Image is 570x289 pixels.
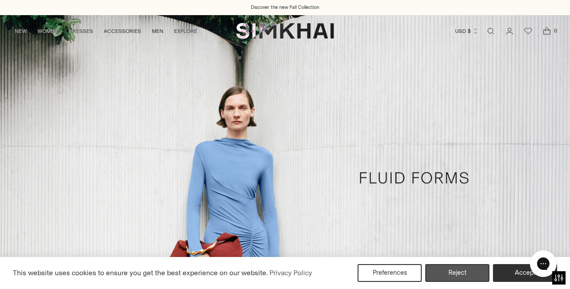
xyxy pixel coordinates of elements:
[13,269,268,277] span: This website uses cookies to ensure you get the best experience on our website.
[538,22,556,40] a: Open cart modal
[174,21,197,41] a: EXPLORE
[15,21,27,41] a: NEW
[358,264,422,282] button: Preferences
[69,21,93,41] a: DRESSES
[251,4,319,11] a: Discover the new Fall Collection
[501,22,518,40] a: Go to the account page
[525,247,561,280] iframe: Gorgias live chat messenger
[551,27,559,35] span: 0
[519,22,537,40] a: Wishlist
[152,21,163,41] a: MEN
[425,264,489,282] button: Reject
[104,21,141,41] a: ACCESSORIES
[37,21,58,41] a: WOMEN
[455,21,479,41] button: USD $
[236,22,334,40] a: SIMKHAI
[268,266,313,280] a: Privacy Policy (opens in a new tab)
[482,22,500,40] a: Open search modal
[493,264,557,282] button: Accept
